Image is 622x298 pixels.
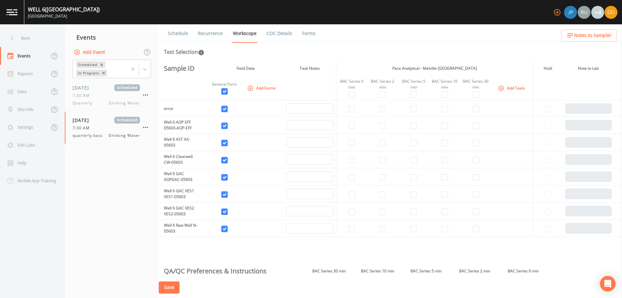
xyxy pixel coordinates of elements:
[402,263,450,279] th: BAC Series 5 min
[73,125,94,131] span: 7:30 AM
[28,6,100,13] div: WELL 6 ([GEOGRAPHIC_DATA])
[432,78,458,90] div: BAC Series 10 min
[65,112,159,144] a: [DATE]Scheduled7:30 AMquarterly bacsDrinking Water
[65,79,159,112] a: [DATE]Scheduled7:30 AMQuarterlyDrinking Water
[159,61,202,76] th: Sample ID
[73,100,97,106] span: Quarterly
[167,24,189,42] a: Schedule
[305,263,353,279] th: BAC Series 30 min
[600,276,616,292] div: Open Intercom Messenger
[301,24,317,42] a: Forms
[401,78,427,90] div: BAC Series 5 min
[65,29,159,45] div: Events
[159,151,202,168] td: Well 6 Clearwell CW-05603
[159,117,202,134] td: Well 6 AOP EFF 05603-AOP-EFF
[114,117,140,124] span: Scheduled
[73,117,94,124] span: [DATE]
[266,24,293,42] a: COC Details
[109,133,140,138] span: Drinking Water
[605,6,617,19] img: 7d98d358f95ebe5908e4de0cdde0c501
[197,24,224,42] a: Recurrence
[159,281,179,293] button: Save
[450,263,499,279] th: BAC Series 2 min
[159,220,202,237] td: Well 6 Raw Well N-05603
[73,46,108,58] button: Add Event
[533,61,563,76] th: Hold
[577,6,591,19] div: Russell Schindler
[246,83,278,93] button: Add Forms
[499,263,547,279] th: BAC Series 0 min
[563,61,614,76] th: Note to Lab
[497,83,527,93] button: Add Tests
[208,61,283,76] th: Field Data
[198,49,204,56] svg: In this section you'll be able to select the analytical test to run, based on the media type, and...
[574,31,612,40] span: Notes to Sampler
[564,6,577,19] div: Joshua gere Paul
[159,185,202,203] td: Well 6 GAC VES1 VES1-05603
[353,263,402,279] th: BAC Series 10 min
[159,101,202,117] td: error
[6,9,17,15] img: logo
[564,6,577,19] img: 41241ef155101aa6d92a04480b0d0000
[159,168,202,185] td: Well 6 GAC AOPGAC-05603
[463,78,489,90] div: BAC Series 30 min
[98,61,105,68] div: Remove Scheduled
[159,134,202,151] td: Well 6 AST AS-05603
[76,70,100,77] div: In Progress
[370,78,396,90] div: BAC Series 2 min
[159,203,202,220] td: Well 6 GAC VES2 VES2-05603
[73,84,94,91] span: [DATE]
[232,24,258,43] a: Workscope
[336,61,533,76] th: Pace Analytical - Melville [GEOGRAPHIC_DATA]
[73,133,107,138] span: quarterly bacs
[561,30,617,42] button: Notes to Sampler
[339,78,365,90] div: BAC Series 0 min
[283,61,336,76] th: Task Notes
[28,13,100,19] div: [GEOGRAPHIC_DATA]
[73,93,94,99] span: 7:30 AM
[164,48,204,56] div: Test Selection
[109,100,140,106] span: Drinking Water
[578,6,591,19] img: a5c06d64ce99e847b6841ccd0307af82
[114,84,140,91] span: Scheduled
[76,61,98,68] div: Scheduled
[591,6,604,19] div: +4
[159,263,305,279] th: QA/QC Preferences & Instructions
[100,70,107,77] div: Remove In Progress
[211,81,238,87] div: General Form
